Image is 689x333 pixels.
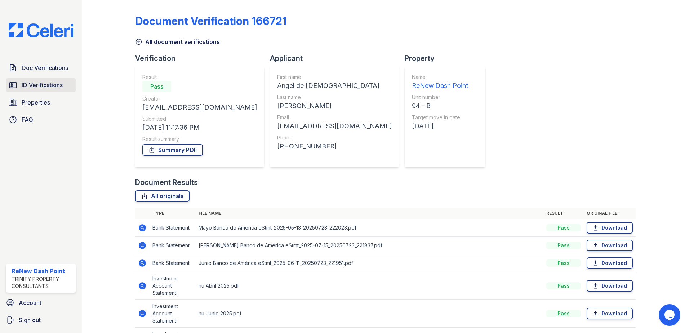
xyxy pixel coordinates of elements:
[659,304,682,326] iframe: chat widget
[546,259,581,267] div: Pass
[150,208,196,219] th: Type
[135,53,270,63] div: Verification
[6,95,76,110] a: Properties
[546,310,581,317] div: Pass
[196,254,543,272] td: Junio Banco de América eStmt_2025-06-11_20250723_221951.pdf
[196,300,543,328] td: nu Junio 2025.pdf
[142,81,171,92] div: Pass
[277,81,392,91] div: Angel de [DEMOGRAPHIC_DATA]
[135,190,190,202] a: All originals
[3,296,79,310] a: Account
[22,81,63,89] span: ID Verifications
[277,134,392,141] div: Phone
[584,208,636,219] th: Original file
[587,308,633,319] a: Download
[142,115,257,123] div: Submitted
[412,81,468,91] div: ReNew Dash Point
[196,272,543,300] td: nu Abril 2025.pdf
[412,74,468,91] a: Name ReNew Dash Point
[412,74,468,81] div: Name
[546,242,581,249] div: Pass
[277,94,392,101] div: Last name
[142,144,203,156] a: Summary PDF
[150,272,196,300] td: Investment Account Statement
[277,141,392,151] div: [PHONE_NUMBER]
[587,257,633,269] a: Download
[3,23,79,37] img: CE_Logo_Blue-a8612792a0a2168367f1c8372b55b34899dd931a85d93a1a3d3e32e68fde9ad4.png
[587,280,633,292] a: Download
[412,101,468,111] div: 94 - B
[150,300,196,328] td: Investment Account Statement
[135,14,286,27] div: Document Verification 166721
[142,123,257,133] div: [DATE] 11:17:36 PM
[546,224,581,231] div: Pass
[12,267,73,275] div: ReNew Dash Point
[150,254,196,272] td: Bank Statement
[412,114,468,121] div: Target move in date
[6,78,76,92] a: ID Verifications
[22,63,68,72] span: Doc Verifications
[135,177,198,187] div: Document Results
[543,208,584,219] th: Result
[150,237,196,254] td: Bank Statement
[142,95,257,102] div: Creator
[6,61,76,75] a: Doc Verifications
[142,136,257,143] div: Result summary
[277,101,392,111] div: [PERSON_NAME]
[12,275,73,290] div: Trinity Property Consultants
[196,237,543,254] td: [PERSON_NAME] Banco de América eStmt_2025-07-15_20250723_221837.pdf
[277,121,392,131] div: [EMAIL_ADDRESS][DOMAIN_NAME]
[412,121,468,131] div: [DATE]
[196,219,543,237] td: Mayo Banco de América eStmt_2025-05-13_20250723_222023.pdf
[587,222,633,234] a: Download
[19,316,41,324] span: Sign out
[196,208,543,219] th: File name
[135,37,220,46] a: All document verifications
[587,240,633,251] a: Download
[142,102,257,112] div: [EMAIL_ADDRESS][DOMAIN_NAME]
[19,298,41,307] span: Account
[3,313,79,327] a: Sign out
[142,74,257,81] div: Result
[277,114,392,121] div: Email
[412,94,468,101] div: Unit number
[546,282,581,289] div: Pass
[405,53,491,63] div: Property
[6,112,76,127] a: FAQ
[277,74,392,81] div: First name
[150,219,196,237] td: Bank Statement
[270,53,405,63] div: Applicant
[22,115,33,124] span: FAQ
[22,98,50,107] span: Properties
